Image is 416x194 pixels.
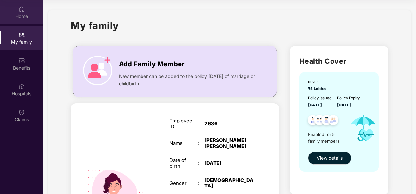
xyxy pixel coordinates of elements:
[305,113,321,129] img: svg+xml;base64,PHN2ZyB4bWxucz0iaHR0cDovL3d3dy53My5vcmcvMjAwMC9zdmciIHdpZHRoPSI0OC45NDMiIGhlaWdodD...
[169,180,198,186] div: Gender
[312,113,328,129] img: svg+xml;base64,PHN2ZyB4bWxucz0iaHR0cDovL3d3dy53My5vcmcvMjAwMC9zdmciIHdpZHRoPSI0OC45MTUiIGhlaWdodD...
[325,113,341,129] img: svg+xml;base64,PHN2ZyB4bWxucz0iaHR0cDovL3d3dy53My5vcmcvMjAwMC9zdmciIHdpZHRoPSI0OC45NDMiIGhlaWdodD...
[345,108,382,148] img: icon
[204,177,254,189] div: [DEMOGRAPHIC_DATA]
[308,79,328,85] div: cover
[198,140,204,146] div: :
[18,57,25,64] img: svg+xml;base64,PHN2ZyBpZD0iQmVuZWZpdHMiIHhtbG5zPSJodHRwOi8vd3d3LnczLm9yZy8yMDAwL3N2ZyIgd2lkdGg9Ij...
[308,95,331,101] div: Policy issued
[337,103,351,107] span: [DATE]
[71,18,119,33] h1: My family
[204,121,254,127] div: 2636
[204,137,254,149] div: [PERSON_NAME] [PERSON_NAME]
[198,160,204,166] div: :
[198,121,204,127] div: :
[317,154,343,162] span: View details
[308,86,328,91] span: ₹5 Lakhs
[119,73,257,87] span: New member can be added to the policy [DATE] of marriage or childbirth.
[18,6,25,12] img: svg+xml;base64,PHN2ZyBpZD0iSG9tZSIgeG1sbnM9Imh0dHA6Ly93d3cudzMub3JnLzIwMDAvc3ZnIiB3aWR0aD0iMjAiIG...
[169,157,198,169] div: Date of birth
[18,32,25,38] img: svg+xml;base64,PHN2ZyB3aWR0aD0iMjAiIGhlaWdodD0iMjAiIHZpZXdCb3g9IjAgMCAyMCAyMCIgZmlsbD0ibm9uZSIgeG...
[318,113,334,129] img: svg+xml;base64,PHN2ZyB4bWxucz0iaHR0cDovL3d3dy53My5vcmcvMjAwMC9zdmciIHdpZHRoPSI0OC45NDMiIGhlaWdodD...
[83,56,112,85] img: icon
[18,109,25,116] img: svg+xml;base64,PHN2ZyBpZD0iQ2xhaW0iIHhtbG5zPSJodHRwOi8vd3d3LnczLm9yZy8yMDAwL3N2ZyIgd2lkdGg9IjIwIi...
[299,56,379,67] h2: Health Cover
[204,160,254,166] div: [DATE]
[18,83,25,90] img: svg+xml;base64,PHN2ZyBpZD0iSG9zcGl0YWxzIiB4bWxucz0iaHR0cDovL3d3dy53My5vcmcvMjAwMC9zdmciIHdpZHRoPS...
[169,140,198,146] div: Name
[337,95,360,101] div: Policy Expiry
[198,180,204,186] div: :
[308,152,351,165] button: View details
[308,103,322,107] span: [DATE]
[119,59,184,69] span: Add Family Member
[308,131,345,144] span: Enabled for 5 family members
[169,118,198,130] div: Employee ID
